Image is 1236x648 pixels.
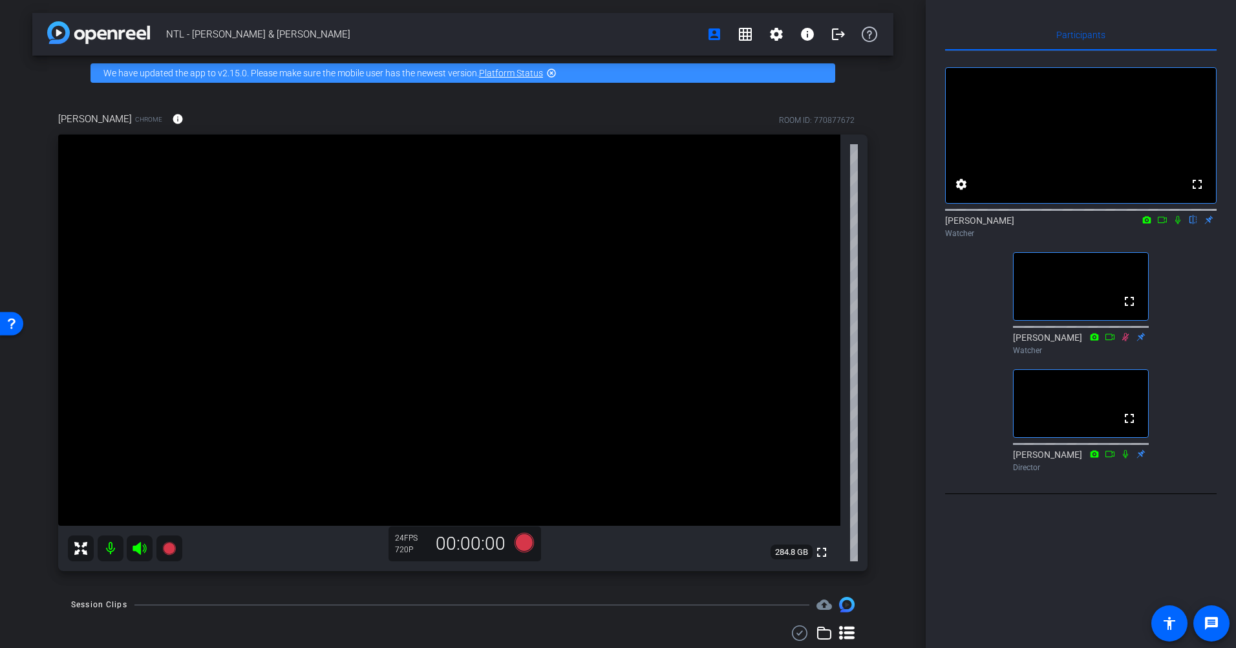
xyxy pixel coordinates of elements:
mat-icon: account_box [707,27,722,42]
mat-icon: grid_on [738,27,753,42]
mat-icon: highlight_off [546,68,557,78]
span: [PERSON_NAME] [58,112,132,126]
span: FPS [404,534,418,543]
div: ROOM ID: 770877672 [779,114,855,126]
mat-icon: accessibility [1162,616,1177,631]
div: 00:00:00 [427,533,514,555]
span: Destinations for your clips [816,597,832,612]
mat-icon: fullscreen [1122,294,1137,309]
mat-icon: flip [1186,213,1201,225]
div: 720P [395,545,427,555]
mat-icon: info [800,27,815,42]
div: Watcher [945,228,1217,239]
img: app-logo [47,21,150,44]
mat-icon: message [1204,616,1219,631]
mat-icon: cloud_upload [816,597,832,612]
mat-icon: fullscreen [814,545,829,560]
mat-icon: info [172,113,184,125]
div: [PERSON_NAME] [1013,448,1149,473]
mat-icon: settings [769,27,784,42]
div: Watcher [1013,345,1149,356]
span: NTL - [PERSON_NAME] & [PERSON_NAME] [166,21,699,47]
mat-icon: fullscreen [1189,177,1205,192]
img: Session clips [839,597,855,612]
span: Participants [1056,30,1105,39]
mat-icon: settings [954,177,969,192]
div: 24 [395,533,427,543]
div: [PERSON_NAME] [1013,331,1149,356]
mat-icon: fullscreen [1122,411,1137,426]
div: We have updated the app to v2.15.0. Please make sure the mobile user has the newest version. [91,63,835,83]
a: Platform Status [479,68,543,78]
span: 284.8 GB [771,545,813,560]
div: Session Clips [71,598,127,611]
div: Director [1013,462,1149,473]
div: [PERSON_NAME] [945,214,1217,239]
mat-icon: logout [831,27,846,42]
span: Chrome [135,114,162,124]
